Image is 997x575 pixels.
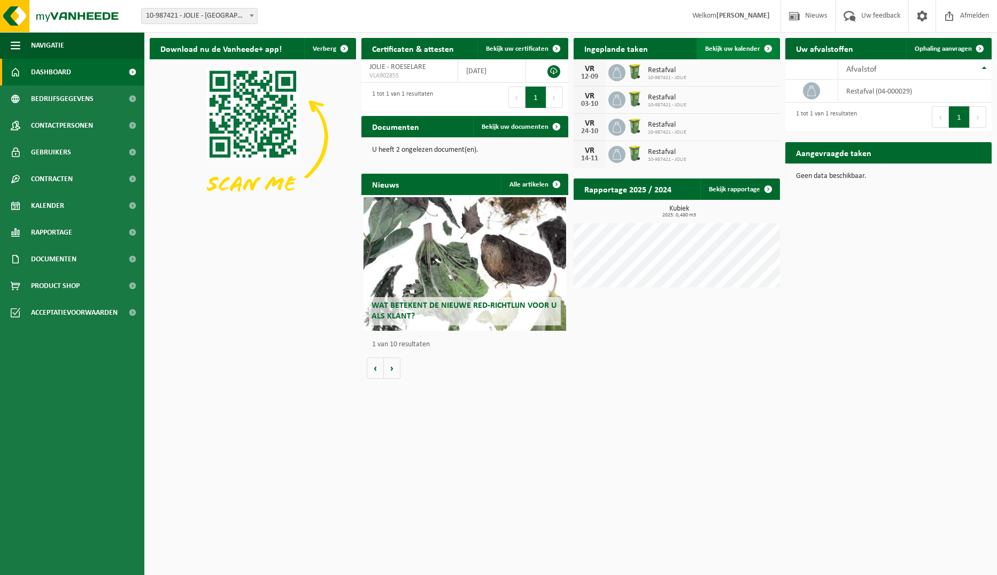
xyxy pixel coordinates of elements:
[785,142,882,163] h2: Aangevraagde taken
[648,157,686,163] span: 10-987421 - JOLIE
[486,45,548,52] span: Bekijk uw certificaten
[579,155,600,162] div: 14-11
[648,66,686,75] span: Restafval
[625,63,644,81] img: WB-0240-HPE-GN-50
[31,219,72,246] span: Rapportage
[648,75,686,81] span: 10-987421 - JOLIE
[915,45,972,52] span: Ophaling aanvragen
[361,174,409,195] h2: Nieuws
[313,45,336,52] span: Verberg
[304,38,355,59] button: Verberg
[477,38,567,59] a: Bekijk uw certificaten
[579,146,600,155] div: VR
[574,38,659,59] h2: Ingeplande taken
[31,86,94,112] span: Bedrijfsgegevens
[932,106,949,128] button: Previous
[150,59,356,214] img: Download de VHEPlus App
[31,192,64,219] span: Kalender
[473,116,567,137] a: Bekijk uw documenten
[367,358,384,379] button: Vorige
[372,341,562,348] p: 1 van 10 resultaten
[697,38,779,59] a: Bekijk uw kalender
[579,128,600,135] div: 24-10
[791,105,857,129] div: 1 tot 1 van 1 resultaten
[625,144,644,162] img: WB-0240-HPE-GN-50
[648,121,686,129] span: Restafval
[508,87,525,108] button: Previous
[361,116,430,137] h2: Documenten
[31,273,80,299] span: Product Shop
[142,9,257,24] span: 10-987421 - JOLIE - ROESELARE
[648,102,686,108] span: 10-987421 - JOLIE
[648,148,686,157] span: Restafval
[625,90,644,108] img: WB-0240-HPE-GN-50
[31,32,64,59] span: Navigatie
[648,129,686,136] span: 10-987421 - JOLIE
[384,358,400,379] button: Volgende
[367,86,433,109] div: 1 tot 1 van 1 resultaten
[458,59,526,83] td: [DATE]
[482,123,548,130] span: Bekijk uw documenten
[372,301,557,320] span: Wat betekent de nieuwe RED-richtlijn voor u als klant?
[648,94,686,102] span: Restafval
[838,80,992,103] td: restafval (04-000029)
[372,146,557,154] p: U heeft 2 ongelezen document(en).
[579,65,600,73] div: VR
[579,213,780,218] span: 2025: 0,480 m3
[579,100,600,108] div: 03-10
[579,205,780,218] h3: Kubiek
[579,92,600,100] div: VR
[141,8,258,24] span: 10-987421 - JOLIE - ROESELARE
[501,174,567,195] a: Alle artikelen
[31,299,118,326] span: Acceptatievoorwaarden
[361,38,465,59] h2: Certificaten & attesten
[700,178,779,200] a: Bekijk rapportage
[546,87,563,108] button: Next
[31,166,73,192] span: Contracten
[369,72,450,80] span: VLA902855
[150,38,292,59] h2: Download nu de Vanheede+ app!
[525,87,546,108] button: 1
[579,119,600,128] div: VR
[949,106,970,128] button: 1
[846,65,877,74] span: Afvalstof
[716,12,770,20] strong: [PERSON_NAME]
[906,38,991,59] a: Ophaling aanvragen
[31,112,93,139] span: Contactpersonen
[785,38,864,59] h2: Uw afvalstoffen
[364,197,566,331] a: Wat betekent de nieuwe RED-richtlijn voor u als klant?
[31,139,71,166] span: Gebruikers
[579,73,600,81] div: 12-09
[31,59,71,86] span: Dashboard
[369,63,426,71] span: JOLIE - ROESELARE
[705,45,760,52] span: Bekijk uw kalender
[625,117,644,135] img: WB-0240-HPE-GN-50
[796,173,981,180] p: Geen data beschikbaar.
[970,106,986,128] button: Next
[31,246,76,273] span: Documenten
[574,178,682,199] h2: Rapportage 2025 / 2024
